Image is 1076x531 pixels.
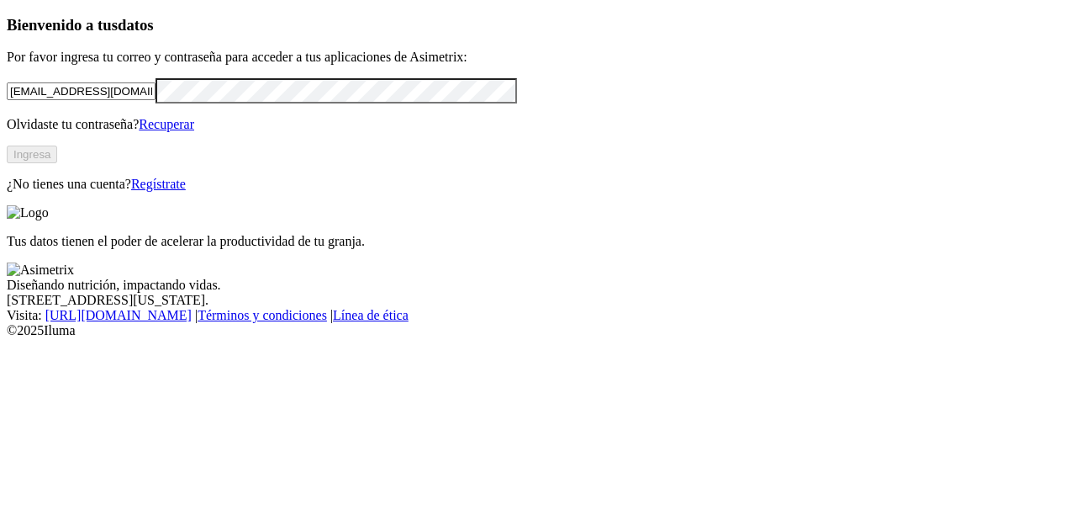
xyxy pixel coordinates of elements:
[333,308,409,322] a: Línea de ética
[139,117,194,131] a: Recuperar
[118,16,154,34] span: datos
[7,293,1069,308] div: [STREET_ADDRESS][US_STATE].
[7,205,49,220] img: Logo
[7,82,156,100] input: Tu correo
[7,263,74,278] img: Asimetrix
[7,278,1069,293] div: Diseñando nutrición, impactando vidas.
[45,308,192,322] a: [URL][DOMAIN_NAME]
[7,16,1069,35] h3: Bienvenido a tus
[198,308,327,322] a: Términos y condiciones
[7,308,1069,323] div: Visita : | |
[7,50,1069,65] p: Por favor ingresa tu correo y contraseña para acceder a tus aplicaciones de Asimetrix:
[7,323,1069,338] div: © 2025 Iluma
[7,234,1069,249] p: Tus datos tienen el poder de acelerar la productividad de tu granja.
[7,146,57,163] button: Ingresa
[7,117,1069,132] p: Olvidaste tu contraseña?
[131,177,186,191] a: Regístrate
[7,177,1069,192] p: ¿No tienes una cuenta?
